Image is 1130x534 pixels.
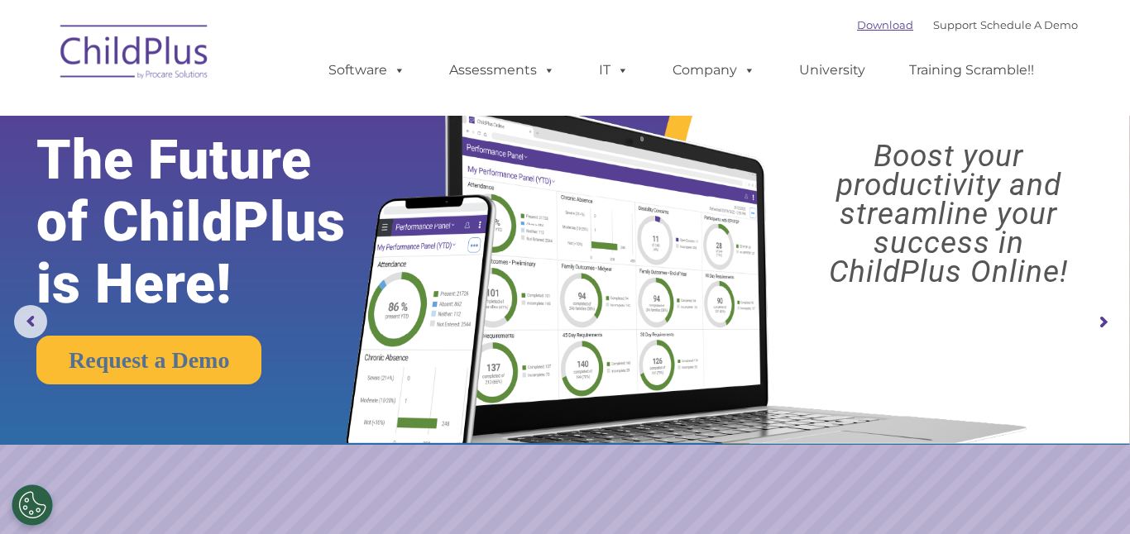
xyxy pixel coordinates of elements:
a: Support [933,18,977,31]
a: Request a Demo [36,336,261,384]
a: Assessments [433,54,572,87]
rs-layer: Boost your productivity and streamline your success in ChildPlus Online! [781,141,1116,286]
a: Training Scramble!! [893,54,1051,87]
a: Schedule A Demo [980,18,1078,31]
button: Cookies Settings [12,484,53,526]
a: IT [582,54,645,87]
a: Company [656,54,772,87]
rs-layer: The Future of ChildPlus is Here! [36,129,397,315]
img: ChildPlus by Procare Solutions [52,13,218,96]
a: University [783,54,882,87]
a: Download [857,18,913,31]
a: Software [312,54,422,87]
span: Last name [230,109,280,122]
font: | [857,18,1078,31]
span: Phone number [230,177,300,189]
